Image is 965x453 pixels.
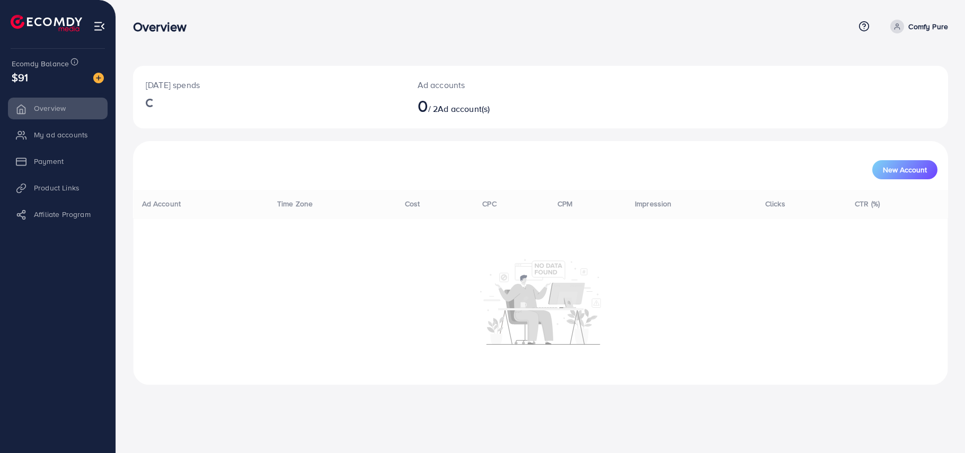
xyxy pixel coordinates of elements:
p: Comfy Pure [908,20,948,33]
span: $91 [12,69,28,85]
span: New Account [883,166,927,173]
p: Ad accounts [418,79,596,91]
img: menu [93,20,105,32]
h2: / 2 [418,95,596,116]
img: image [93,73,104,83]
span: Ad account(s) [438,103,490,115]
a: Comfy Pure [886,20,948,33]
span: 0 [418,93,428,118]
h3: Overview [133,19,195,34]
span: Ecomdy Balance [12,58,69,69]
button: New Account [872,160,937,179]
p: [DATE] spends [146,79,392,91]
img: logo [11,15,82,31]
